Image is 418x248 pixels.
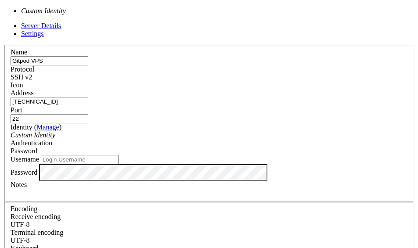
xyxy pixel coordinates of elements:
input: Port Number [11,114,88,123]
a: Settings [21,30,44,37]
i: Custom Identity [21,7,66,14]
span: UTF-8 [11,237,30,244]
input: Login Username [41,155,119,164]
input: Host Name or IP [11,97,88,106]
label: Port [11,106,22,114]
label: Password [11,168,37,176]
span: ( ) [34,123,61,131]
div: SSH v2 [11,73,407,81]
i: Custom Identity [11,131,55,139]
label: Username [11,155,39,163]
label: Protocol [11,65,34,73]
span: SSH v2 [11,73,32,81]
label: Authentication [11,139,52,147]
span: Password [11,147,37,155]
a: Server Details [21,22,61,29]
label: Encoding [11,205,37,212]
label: Name [11,48,27,56]
div: UTF-8 [11,237,407,244]
div: UTF-8 [11,221,407,229]
label: Notes [11,181,27,188]
label: Icon [11,81,23,89]
input: Server Name [11,56,88,65]
div: Password [11,147,407,155]
label: Identity [11,123,61,131]
label: Set the expected encoding for data received from the host. If the encodings do not match, visual ... [11,213,61,220]
label: The default terminal encoding. ISO-2022 enables character map translations (like graphics maps). ... [11,229,63,236]
div: Custom Identity [11,131,407,139]
span: UTF-8 [11,221,30,228]
label: Address [11,89,33,97]
a: Manage [36,123,59,131]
